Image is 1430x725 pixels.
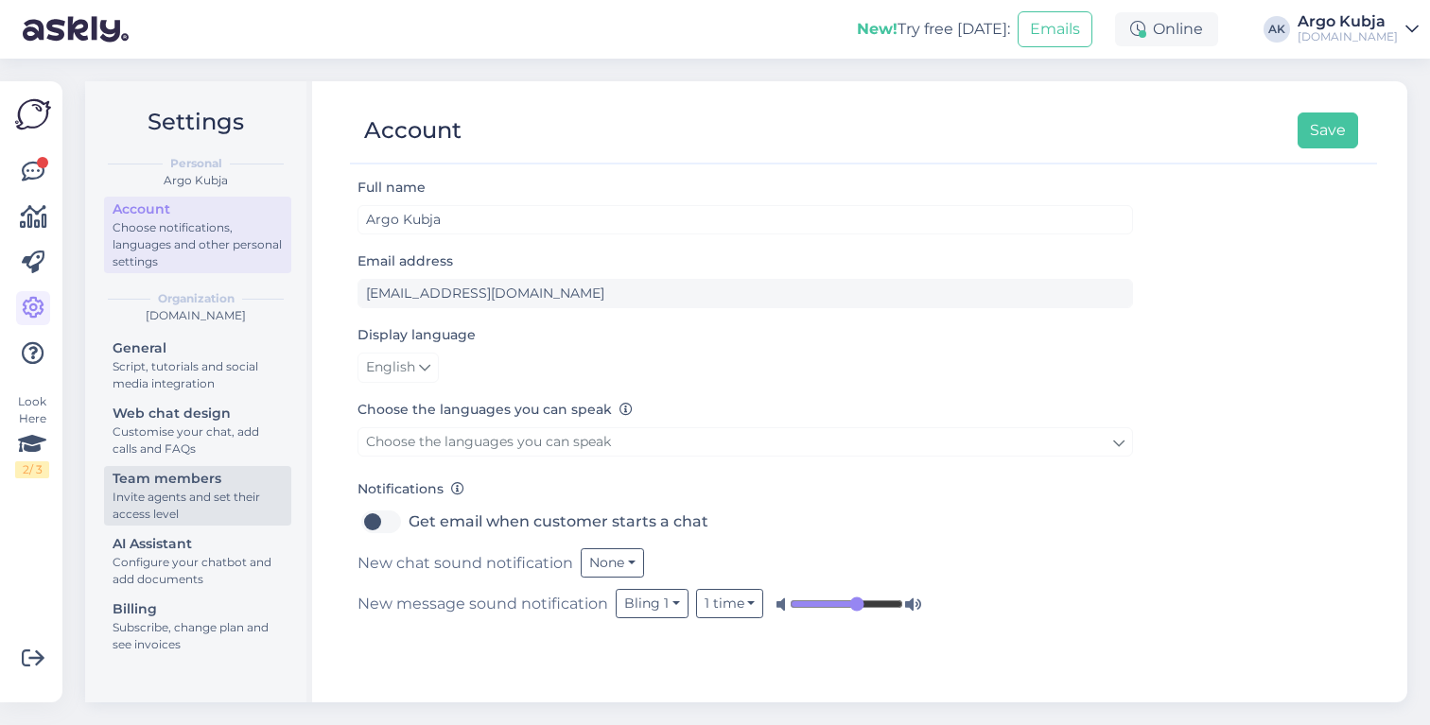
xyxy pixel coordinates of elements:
a: English [357,353,439,383]
h2: Settings [100,104,291,140]
label: Choose the languages you can speak [357,400,633,420]
div: Subscribe, change plan and see invoices [113,619,283,653]
div: 2 / 3 [15,461,49,478]
div: New chat sound notification [357,548,1133,578]
div: Argo Kubja [1298,14,1398,29]
div: Team members [113,469,283,489]
div: Account [364,112,462,148]
img: Askly Logo [15,96,51,132]
div: Script, tutorials and social media integration [113,358,283,392]
button: 1 time [696,589,764,618]
label: Full name [357,178,426,198]
input: Enter email [357,279,1133,308]
div: [DOMAIN_NAME] [100,307,291,324]
div: General [113,338,283,358]
b: Personal [170,155,222,172]
div: Invite agents and set their access level [113,489,283,523]
a: AccountChoose notifications, languages and other personal settings [104,197,291,273]
label: Display language [357,325,476,345]
div: AK [1264,16,1290,43]
div: Look Here [15,393,49,478]
div: Billing [113,599,283,619]
div: Configure your chatbot and add documents [113,554,283,588]
span: English [366,357,415,378]
label: Get email when customer starts a chat [409,507,708,537]
label: Email address [357,251,453,271]
a: AI AssistantConfigure your chatbot and add documents [104,531,291,591]
a: BillingSubscribe, change plan and see invoices [104,596,291,656]
div: [DOMAIN_NAME] [1298,29,1398,44]
button: Emails [1018,11,1092,47]
div: New message sound notification [357,589,1133,618]
div: AI Assistant [113,534,283,554]
button: None [581,548,644,578]
div: Online [1115,12,1218,46]
button: Save [1298,112,1358,148]
a: Team membersInvite agents and set their access level [104,466,291,526]
a: GeneralScript, tutorials and social media integration [104,336,291,395]
div: Web chat design [113,404,283,423]
b: Organization [158,290,235,307]
a: Argo Kubja[DOMAIN_NAME] [1298,14,1419,44]
div: Account [113,199,283,219]
a: Choose the languages you can speak [357,427,1133,457]
label: Notifications [357,479,464,499]
b: New! [857,20,898,38]
div: Choose notifications, languages and other personal settings [113,219,283,270]
div: Customise your chat, add calls and FAQs [113,423,283,457]
div: Argo Kubja [100,172,291,189]
span: Choose the languages you can speak [366,433,611,450]
div: Try free [DATE]: [857,18,1010,41]
a: Web chat designCustomise your chat, add calls and FAQs [104,401,291,460]
button: Bling 1 [616,589,689,618]
input: Enter name [357,205,1133,234]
